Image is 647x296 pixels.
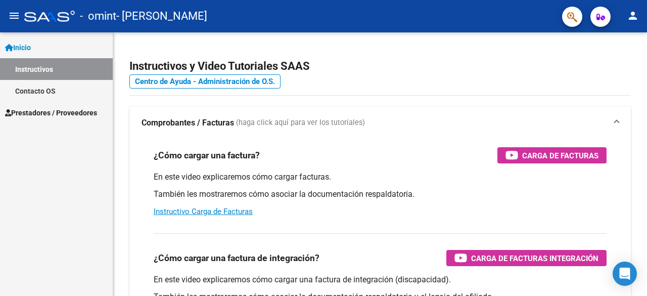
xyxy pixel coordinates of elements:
[129,57,631,76] h2: Instructivos y Video Tutoriales SAAS
[497,147,607,163] button: Carga de Facturas
[613,262,637,286] div: Open Intercom Messenger
[627,10,639,22] mat-icon: person
[154,172,607,183] p: En este video explicaremos cómo cargar facturas.
[129,107,631,139] mat-expansion-panel-header: Comprobantes / Facturas (haga click aquí para ver los tutoriales)
[5,42,31,53] span: Inicio
[154,189,607,200] p: También les mostraremos cómo asociar la documentación respaldatoria.
[142,117,234,129] strong: Comprobantes / Facturas
[5,107,97,118] span: Prestadores / Proveedores
[116,5,207,27] span: - [PERSON_NAME]
[154,148,260,162] h3: ¿Cómo cargar una factura?
[236,117,365,129] span: (haga click aquí para ver los tutoriales)
[154,207,253,216] a: Instructivo Carga de Facturas
[8,10,20,22] mat-icon: menu
[154,274,607,285] p: En este video explicaremos cómo cargar una factura de integración (discapacidad).
[129,74,281,89] a: Centro de Ayuda - Administración de O.S.
[446,250,607,266] button: Carga de Facturas Integración
[522,149,598,162] span: Carga de Facturas
[154,251,319,265] h3: ¿Cómo cargar una factura de integración?
[80,5,116,27] span: - omint
[471,252,598,265] span: Carga de Facturas Integración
